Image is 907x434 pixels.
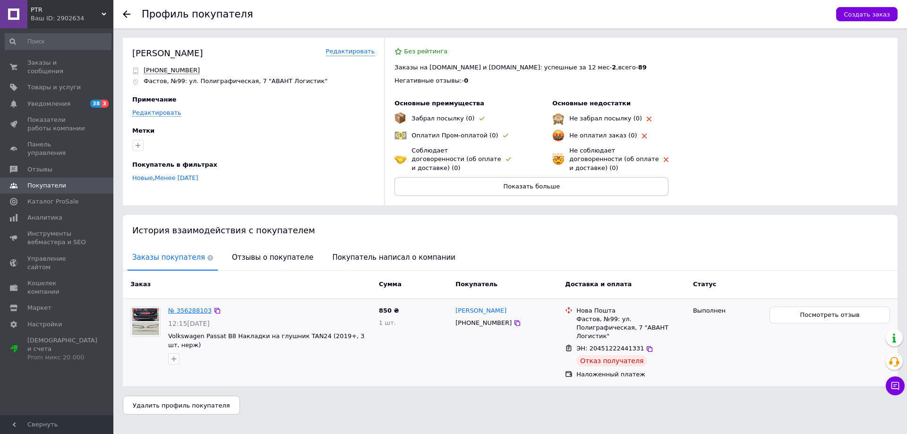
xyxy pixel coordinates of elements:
[394,153,407,165] img: emoji
[131,307,160,336] img: Фото товару
[5,33,111,50] input: Поиск
[638,64,647,71] span: 89
[142,9,253,20] h1: Профиль покупателя
[552,112,565,125] img: emoji
[27,116,87,133] span: Показатели работы компании
[27,59,87,76] span: Заказы и сообщения
[455,281,497,288] span: Покупатель
[411,147,501,171] span: Соблюдает договоренности (об оплате и доставке) (0)
[394,64,647,71] span: Заказы на [DOMAIN_NAME] и [DOMAIN_NAME]: успешные за 12 мес - , всего -
[133,402,230,409] span: Удалить профиль покупателя
[27,165,52,174] span: Отзывы
[101,100,109,108] span: 3
[642,134,647,138] img: rating-tag-type
[27,255,87,272] span: Управление сайтом
[693,306,762,315] div: Выполнен
[27,140,87,157] span: Панель управления
[770,306,890,324] button: Посмотреть отзыв
[693,281,717,288] span: Статус
[886,376,905,395] button: Чат с покупателем
[27,353,97,362] div: Prom микс 20 000
[31,14,113,23] div: Ваш ID: 2902634
[453,317,513,329] div: [PHONE_NUMBER]
[411,115,474,122] span: Забрал посылку (0)
[27,83,81,92] span: Товары и услуги
[326,47,375,56] a: Редактировать
[27,304,51,312] span: Маркет
[123,10,130,18] div: Вернуться назад
[27,100,70,108] span: Уведомления
[647,117,651,121] img: rating-tag-type
[379,307,399,314] span: 850 ₴
[455,306,506,315] a: [PERSON_NAME]
[552,100,631,107] span: Основные недостатки
[132,174,153,181] a: Новые
[27,181,66,190] span: Покупатели
[227,246,318,270] span: Отзывы о покупателе
[504,183,560,190] span: Показать больше
[379,281,402,288] span: Сумма
[144,77,327,85] p: Фастов, №99: ул. Полиграфическая, 7 "АВАНТ Логистик"
[576,306,685,315] div: Нова Пошта
[168,307,212,314] a: № 356288103
[800,311,860,320] span: Посмотреть отзыв
[569,115,642,122] span: Не забрал посылку (0)
[132,109,181,117] a: Редактировать
[27,336,97,362] span: [DEMOGRAPHIC_DATA] и счета
[394,77,464,84] span: Негативные отзывы: -
[576,355,647,366] div: Отказ получателя
[132,161,372,169] div: Покупатель в фильтрах
[576,345,644,352] span: ЭН: 20451222441331
[132,225,315,235] span: История взаимодействия с покупателем
[404,48,447,55] span: Без рейтинга
[569,132,637,139] span: Не оплатил заказ (0)
[130,281,151,288] span: Заказ
[31,6,102,14] span: PTR
[844,11,890,18] span: Создать заказ
[90,100,101,108] span: 38
[506,157,511,162] img: rating-tag-type
[130,306,161,337] a: Фото товару
[128,246,218,270] span: Заказы покупателя
[394,100,484,107] span: Основные преимущества
[503,134,508,138] img: rating-tag-type
[27,279,87,296] span: Кошелек компании
[394,112,406,124] img: emoji
[132,127,154,134] span: Метки
[464,77,468,84] span: 0
[132,96,176,103] span: Примечание
[168,320,210,327] span: 12:15[DATE]
[836,7,898,21] button: Создать заказ
[552,153,565,165] img: emoji
[27,197,78,206] span: Каталог ProSale
[379,319,396,326] span: 1 шт.
[27,320,62,329] span: Настройки
[168,332,365,349] a: Volkswagen Passat B8 Накладки на глушник TAN24 (2019+, 3 шт, нерж)
[132,174,155,181] span: ,
[123,396,240,415] button: Удалить профиль покупателя
[27,213,62,222] span: Аналитика
[327,246,460,270] span: Покупатель написал о компании
[155,174,198,181] a: Менее [DATE]
[144,67,200,74] span: Отправить SMS
[565,281,632,288] span: Доставка и оплата
[612,64,616,71] span: 2
[576,315,685,341] div: Фастов, №99: ул. Полиграфическая, 7 "АВАНТ Логистик"
[27,230,87,247] span: Инструменты вебмастера и SEO
[552,129,565,142] img: emoji
[664,157,668,162] img: rating-tag-type
[411,132,498,139] span: Оплатил Пром-оплатой (0)
[394,177,668,196] button: Показать больше
[569,147,659,171] span: Не соблюдает договоренности (об оплате и доставке) (0)
[576,370,685,379] div: Наложенный платеж
[132,47,203,59] div: [PERSON_NAME]
[394,129,407,142] img: emoji
[479,117,485,121] img: rating-tag-type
